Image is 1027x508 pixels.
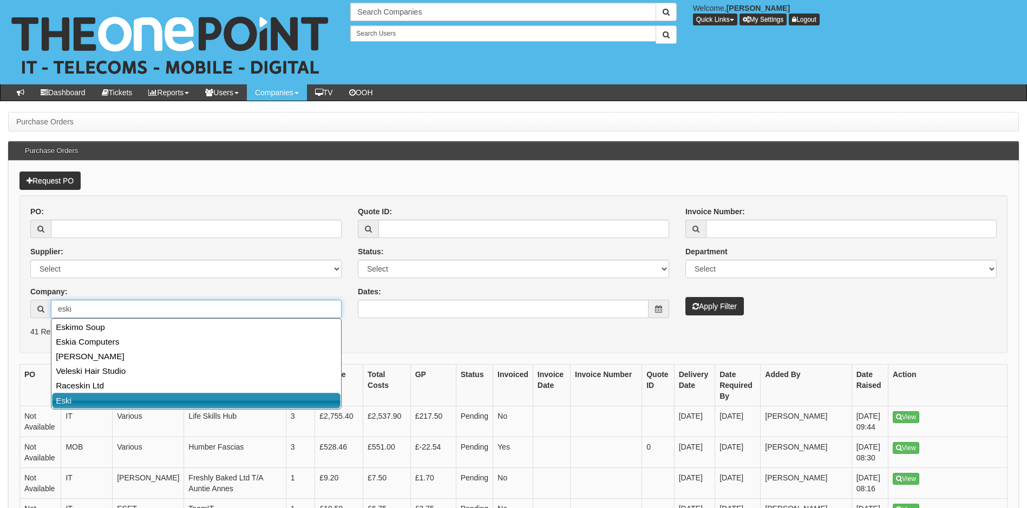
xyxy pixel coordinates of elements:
a: Veleski Hair Studio [53,364,340,378]
a: OOH [341,84,381,101]
a: Dashboard [32,84,94,101]
td: 0 [642,437,675,468]
td: [DATE] [674,468,715,499]
input: Search Users [350,25,656,42]
a: Logout [789,14,820,25]
th: GP [410,365,456,406]
td: £2,537.90 [363,406,411,437]
a: Companies [247,84,307,101]
th: Date Required By [715,365,761,406]
a: Reports [140,84,197,101]
td: Various [113,406,184,437]
a: My Settings [740,14,787,25]
td: £9.20 [315,468,363,499]
th: Date Raised [852,365,888,406]
td: Freshly Baked Ltd T/A Auntie Annes [184,468,286,499]
td: [PERSON_NAME] [761,468,852,499]
label: Quote ID: [358,206,392,217]
td: No [493,468,533,499]
label: PO: [30,206,44,217]
td: [DATE] [674,437,715,468]
td: £2,755.40 [315,406,363,437]
td: £-22.54 [410,437,456,468]
label: Supplier: [30,246,63,257]
button: Apply Filter [685,297,744,315]
td: £551.00 [363,437,411,468]
td: Yes [493,437,533,468]
td: IT [61,468,113,499]
td: Pending [456,437,493,468]
a: View [893,442,919,454]
td: [PERSON_NAME] [761,406,852,437]
td: £7.50 [363,468,411,499]
a: View [893,473,919,485]
td: 3 [286,437,315,468]
input: Search Companies [350,3,656,21]
label: Company: [30,286,67,297]
th: Invoice Number [571,365,642,406]
td: [PERSON_NAME] [113,468,184,499]
td: 3 [286,406,315,437]
th: Action [888,365,1008,406]
td: Humber Fascias [184,437,286,468]
td: [DATE] [715,468,761,499]
td: £528.46 [315,437,363,468]
th: PO [20,365,61,406]
td: [DATE] [715,437,761,468]
a: [PERSON_NAME] [53,349,340,364]
th: Total Costs [363,365,411,406]
td: [DATE] [715,406,761,437]
td: [PERSON_NAME] [761,437,852,468]
div: Welcome, [685,3,1027,25]
a: Eskimo Soup [53,320,340,334]
label: Status: [358,246,383,257]
td: Pending [456,406,493,437]
td: Life Skills Hub [184,406,286,437]
a: Raceskin Ltd [53,378,340,393]
label: Department [685,246,728,257]
button: Quick Links [693,14,737,25]
td: No [493,406,533,437]
a: Request PO [19,171,81,190]
td: Pending [456,468,493,499]
td: Not Available [20,437,61,468]
a: View [893,411,919,423]
td: IT [61,406,113,437]
td: Not Available [20,468,61,499]
td: £1.70 [410,468,456,499]
label: Dates: [358,286,381,297]
td: £217.50 [410,406,456,437]
a: TV [307,84,341,101]
td: [DATE] [674,406,715,437]
th: Quote ID [642,365,675,406]
a: Eskia Computers [53,334,340,349]
h3: Purchase Orders [19,142,83,160]
b: [PERSON_NAME] [727,4,790,12]
td: Not Available [20,406,61,437]
a: Eski [52,393,341,408]
th: Invoiced [493,365,533,406]
th: Added By [761,365,852,406]
td: [DATE] 09:44 [852,406,888,437]
label: Invoice Number: [685,206,745,217]
a: Users [197,84,247,101]
th: Invoice Date [533,365,570,406]
td: [DATE] 08:16 [852,468,888,499]
td: [DATE] 08:30 [852,437,888,468]
th: Delivery Date [674,365,715,406]
td: MOB [61,437,113,468]
li: Purchase Orders [16,116,74,127]
a: Tickets [94,84,141,101]
p: 41 Results [30,326,997,337]
td: 1 [286,468,315,499]
td: Various [113,437,184,468]
th: Status [456,365,493,406]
